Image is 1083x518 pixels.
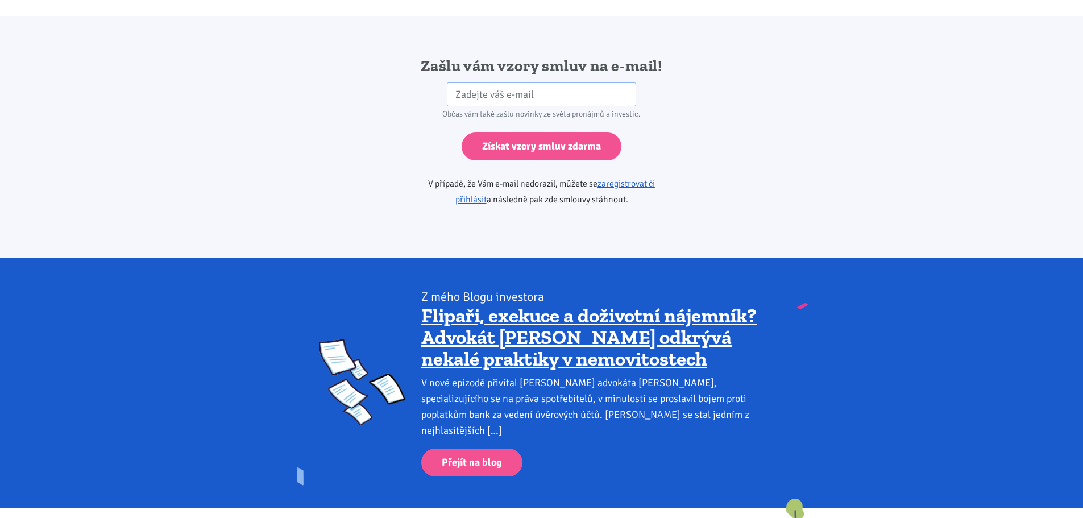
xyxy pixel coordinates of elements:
input: Zadejte váš e-mail [447,82,636,107]
div: Z mého Blogu investora [421,289,764,305]
h2: Zašlu vám vzory smluv na e-mail! [396,56,687,76]
div: V nové epizodě přivítal [PERSON_NAME] advokáta [PERSON_NAME], specializujícího se na práva spotře... [421,375,764,438]
p: V případě, že Vám e-mail nedorazil, můžete se a následně pak zde smlouvy stáhnout. [396,176,687,208]
input: Získat vzory smluv zdarma [462,132,621,160]
div: Občas vám také zašlu novinky ze světa pronájmů a investic. [396,106,687,122]
a: Flipaři, exekuce a doživotní nájemník? Advokát [PERSON_NAME] odkrývá nekalé praktiky v nemovitostech [421,304,757,371]
a: Přejít na blog [421,449,522,476]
